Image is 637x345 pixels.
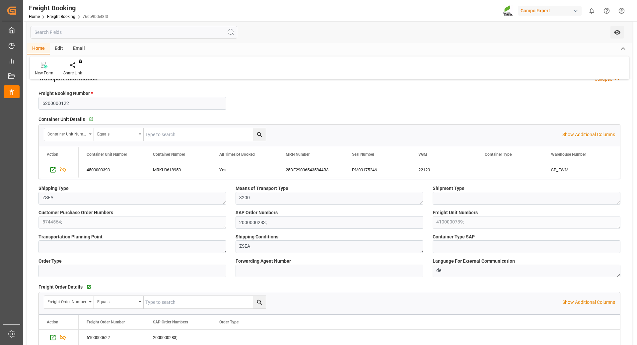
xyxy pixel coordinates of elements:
textarea: 4100000739; [433,216,620,229]
div: Email [68,43,90,54]
span: SAP Order Numbers [153,320,188,324]
button: open menu [94,128,144,141]
span: Container Unit Details [38,116,85,123]
div: SP_EWM [543,162,609,178]
span: Freight Order Number [87,320,125,324]
div: Action [47,152,58,157]
a: Home [29,14,40,19]
span: Container Type [485,152,512,157]
span: Language For External Communication [433,258,515,265]
span: All Timeslot Booked [219,152,255,157]
div: MRKU0618950 [145,162,211,178]
span: Order Type [38,258,62,265]
div: New Form [35,70,53,76]
span: Warehouse Number [551,152,586,157]
div: Press SPACE to select this row. [79,162,609,178]
div: Freight Order Number [47,297,87,305]
p: Show Additional Columns [562,131,615,138]
span: Seal Number [352,152,374,157]
button: show 0 new notifications [584,3,599,18]
button: open menu [44,128,94,141]
span: Means of Transport Type [236,185,288,192]
span: Customer Purchase Order Numbers [38,209,113,216]
span: SAP Order Numbers [236,209,278,216]
div: 25DE290365435844B3 [278,162,344,178]
textarea: ZSEA [38,192,226,205]
img: Screenshot%202023-09-29%20at%2010.02.21.png_1712312052.png [503,5,513,17]
button: search button [253,296,266,308]
div: Press SPACE to select this row. [39,162,79,178]
div: Equals [97,297,136,305]
button: open menu [94,296,144,308]
span: VGM [418,152,427,157]
div: 4500000393 [79,162,145,178]
span: Shipment Type [433,185,464,192]
button: Compo Expert [518,4,584,17]
button: Help Center [599,3,614,18]
span: Container Number [153,152,185,157]
button: open menu [44,296,94,308]
p: Show Additional Columns [562,299,615,306]
textarea: 3200 [236,192,423,205]
div: Edit [50,43,68,54]
div: Home [27,43,50,54]
span: Freight Booking Number [38,90,93,97]
span: Shipping Type [38,185,69,192]
input: Type to search [144,128,266,141]
input: Type to search [144,296,266,308]
div: Container Unit Number [47,129,87,137]
span: Freight Order Details [38,284,83,291]
span: Shipping Conditions [236,233,278,240]
input: Search Fields [31,26,237,39]
span: Order Type [219,320,239,324]
div: 22120 [410,162,477,178]
div: Equals [97,129,136,137]
div: PM00175246 [344,162,410,178]
button: search button [253,128,266,141]
span: Container Type SAP [433,233,475,240]
span: Container Unit Number [87,152,127,157]
span: Freight Unit Numbers [433,209,478,216]
span: Transportation Planning Point [38,233,103,240]
span: MRN Number [286,152,310,157]
textarea: de [433,265,620,277]
a: Freight Booking [47,14,75,19]
textarea: ZSEA [236,240,423,253]
div: Freight Booking [29,3,108,13]
button: open menu [610,26,624,39]
div: Compo Expert [518,6,582,16]
span: Forwarding Agent Number [236,258,291,265]
div: Action [47,320,58,324]
div: Yes [219,162,270,178]
textarea: 5744564; [38,216,226,229]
